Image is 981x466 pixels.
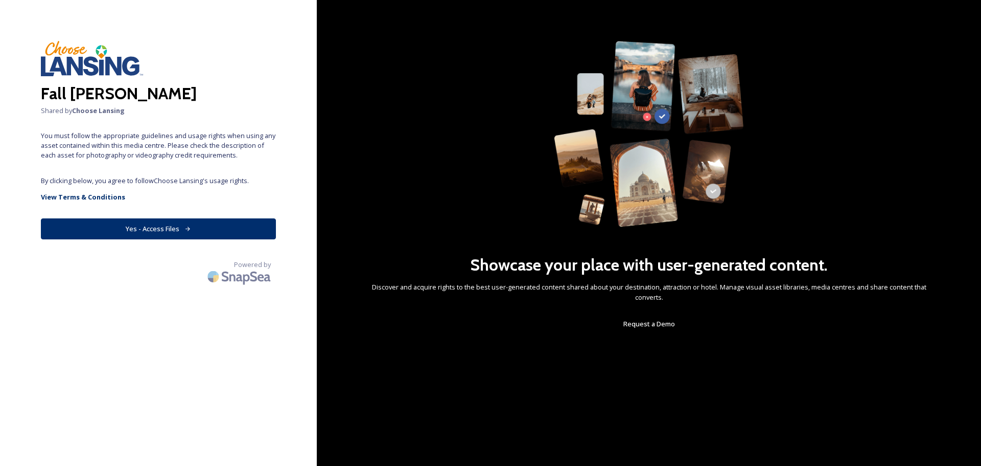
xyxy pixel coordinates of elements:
img: hlogo.svg [41,41,143,76]
img: 63b42ca75bacad526042e722_Group%20154-p-800.png [554,41,744,227]
span: You must follow the appropriate guidelines and usage rights when using any asset contained within... [41,131,276,161]
button: Yes - Access Files [41,218,276,239]
span: Discover and acquire rights to the best user-generated content shared about your destination, att... [358,282,940,302]
span: Request a Demo [623,319,675,328]
h2: Fall [PERSON_NAME] [41,81,276,106]
span: Powered by [234,260,271,270]
img: SnapSea Logo [204,264,276,289]
a: Request a Demo [623,318,675,330]
strong: View Terms & Conditions [41,192,125,202]
h2: Showcase your place with user-generated content. [470,253,828,277]
span: Shared by [41,106,276,116]
strong: Choose Lansing [72,106,125,115]
a: View Terms & Conditions [41,191,276,203]
span: By clicking below, you agree to follow Choose Lansing 's usage rights. [41,176,276,186]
